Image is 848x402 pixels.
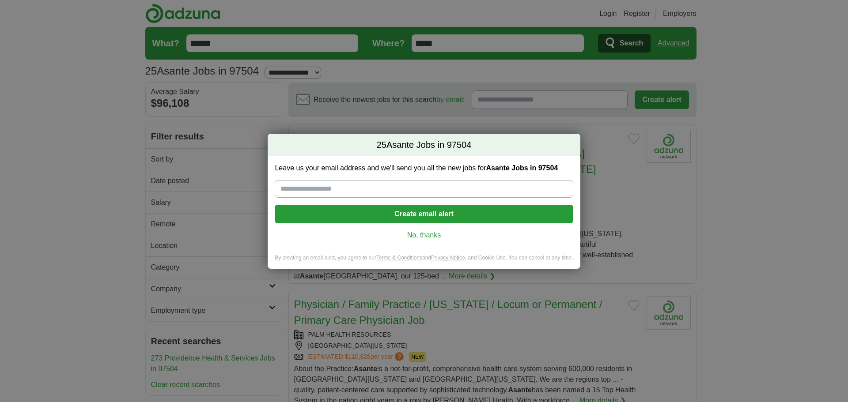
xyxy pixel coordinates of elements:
span: 25 [377,139,386,151]
a: No, thanks [282,230,566,240]
a: Terms & Conditions [376,255,422,261]
label: Leave us your email address and we'll send you all the new jobs for [275,163,573,173]
a: Privacy Notice [431,255,465,261]
button: Create email alert [275,205,573,223]
h2: Asante Jobs in 97504 [268,134,580,157]
strong: Asante Jobs in 97504 [486,164,558,172]
div: By creating an email alert, you agree to our and , and Cookie Use. You can cancel at any time. [268,254,580,269]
